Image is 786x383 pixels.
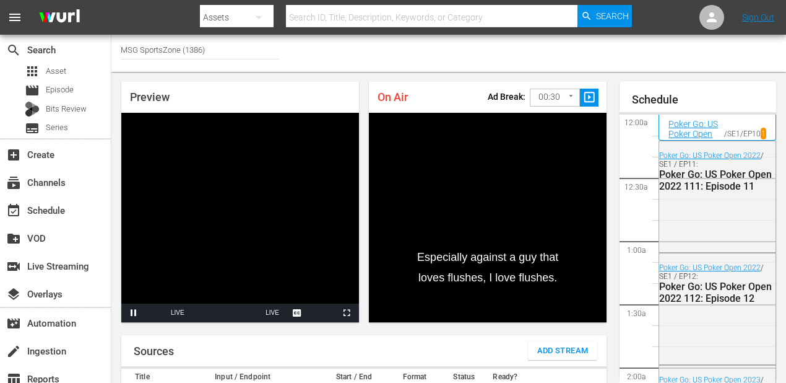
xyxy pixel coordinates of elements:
div: 00:30 [530,86,581,109]
span: Automation [6,316,21,331]
div: Poker Go: US Poker Open 2022 112: Episode 12 [659,281,772,304]
div: Poker Go: US Poker Open 2022 111: Episode 11 [659,169,772,192]
p: Ad Break: [488,92,525,102]
button: Seek to live, currently playing live [260,304,285,322]
button: Add Stream [528,341,598,360]
a: Poker Go: US Poker Open 2022 [659,151,761,160]
h1: Sources [134,345,174,358]
span: Schedule [6,203,21,218]
span: Preview [130,90,170,103]
button: Picture-in-Picture [309,304,334,322]
p: 1 [761,130,766,138]
span: Bits Review [46,103,87,115]
span: Live Streaming [6,259,21,274]
div: LIVE [171,304,184,322]
img: ans4CAIJ8jUAAAAAAAAAAAAAAAAAAAAAAAAgQb4GAAAAAAAAAAAAAAAAAAAAAAAAJMjXAAAAAAAAAAAAAAAAAAAAAAAAgAT5G... [30,3,89,32]
div: / SE1 / EP11: [659,151,772,192]
span: Create [6,147,21,162]
a: Sign Out [742,12,774,22]
button: Captions [285,304,309,322]
span: slideshow_sharp [582,90,597,105]
span: LIVE [266,309,279,316]
span: Series [46,121,68,134]
div: Video Player [121,113,359,322]
span: Search [596,5,629,27]
span: Add Stream [537,344,589,358]
span: Search [6,43,21,58]
span: Series [25,121,40,136]
h1: Schedule [632,94,776,106]
span: Asset [46,65,66,77]
p: SE1 / [727,130,743,138]
a: Poker Go: US Poker Open 2022 [659,263,761,272]
span: Episode [46,84,74,96]
div: Video Player [369,113,607,322]
span: On Air [378,90,408,103]
span: Overlays [6,287,21,302]
button: Search [577,5,632,27]
p: EP10 [743,130,761,138]
span: Ingestion [6,344,21,359]
div: Bits Review [25,102,40,117]
span: Channels [6,175,21,190]
button: Fullscreen [334,304,359,322]
a: Poker Go: US Poker Open 2022 [668,119,724,149]
p: / [724,130,727,138]
span: Episode [25,83,40,98]
span: Asset [25,64,40,79]
span: menu [7,10,22,25]
button: Pause [121,304,146,322]
span: VOD [6,231,21,246]
div: / SE1 / EP12: [659,263,772,304]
